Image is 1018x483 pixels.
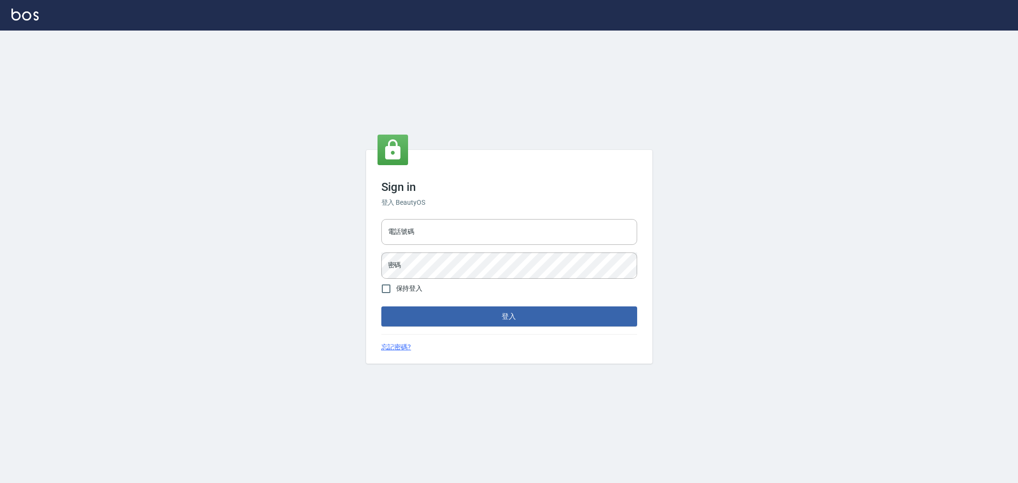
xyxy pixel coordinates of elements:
[396,283,423,294] span: 保持登入
[11,9,39,21] img: Logo
[381,342,411,352] a: 忘記密碼?
[381,180,637,194] h3: Sign in
[381,198,637,208] h6: 登入 BeautyOS
[381,306,637,326] button: 登入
